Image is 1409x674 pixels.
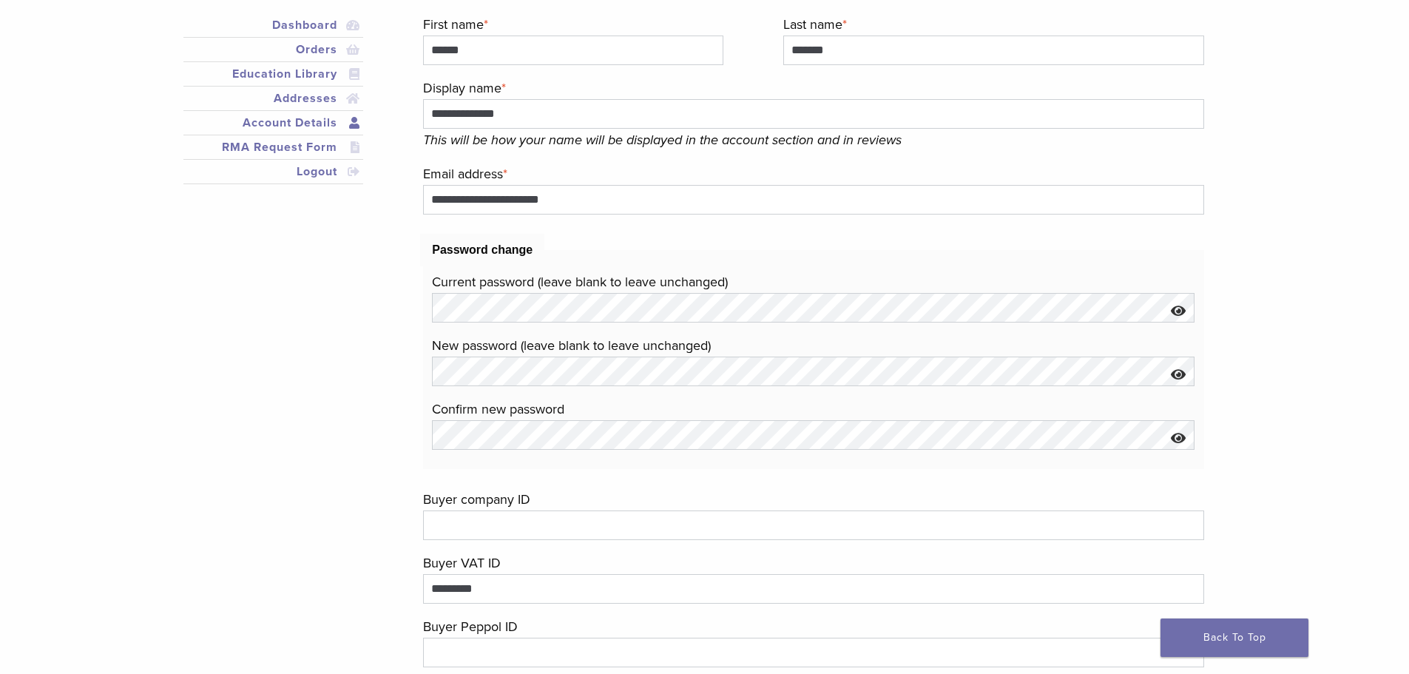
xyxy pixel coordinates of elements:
button: Show password [1163,293,1195,331]
label: Confirm new password [432,398,1195,420]
em: This will be how your name will be displayed in the account section and in reviews [423,132,902,148]
label: Current password (leave blank to leave unchanged) [432,271,1195,293]
label: Buyer Peppol ID [423,616,1203,638]
a: Logout [186,163,361,181]
label: Buyer VAT ID [423,552,1203,574]
label: Buyer company ID [423,488,1203,510]
a: Addresses [186,90,361,107]
label: First name [423,13,723,36]
a: Orders [186,41,361,58]
label: Last name [783,13,1203,36]
label: Email address [423,163,1203,185]
a: Dashboard [186,16,361,34]
a: Education Library [186,65,361,83]
label: New password (leave blank to leave unchanged) [432,334,1195,357]
a: RMA Request Form [186,138,361,156]
nav: Account pages [183,13,364,202]
a: Back To Top [1160,619,1308,657]
button: Show password [1163,420,1195,458]
legend: Password change [420,234,544,266]
label: Display name [423,77,1203,99]
button: Show password [1163,357,1195,394]
a: Account Details [186,114,361,132]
